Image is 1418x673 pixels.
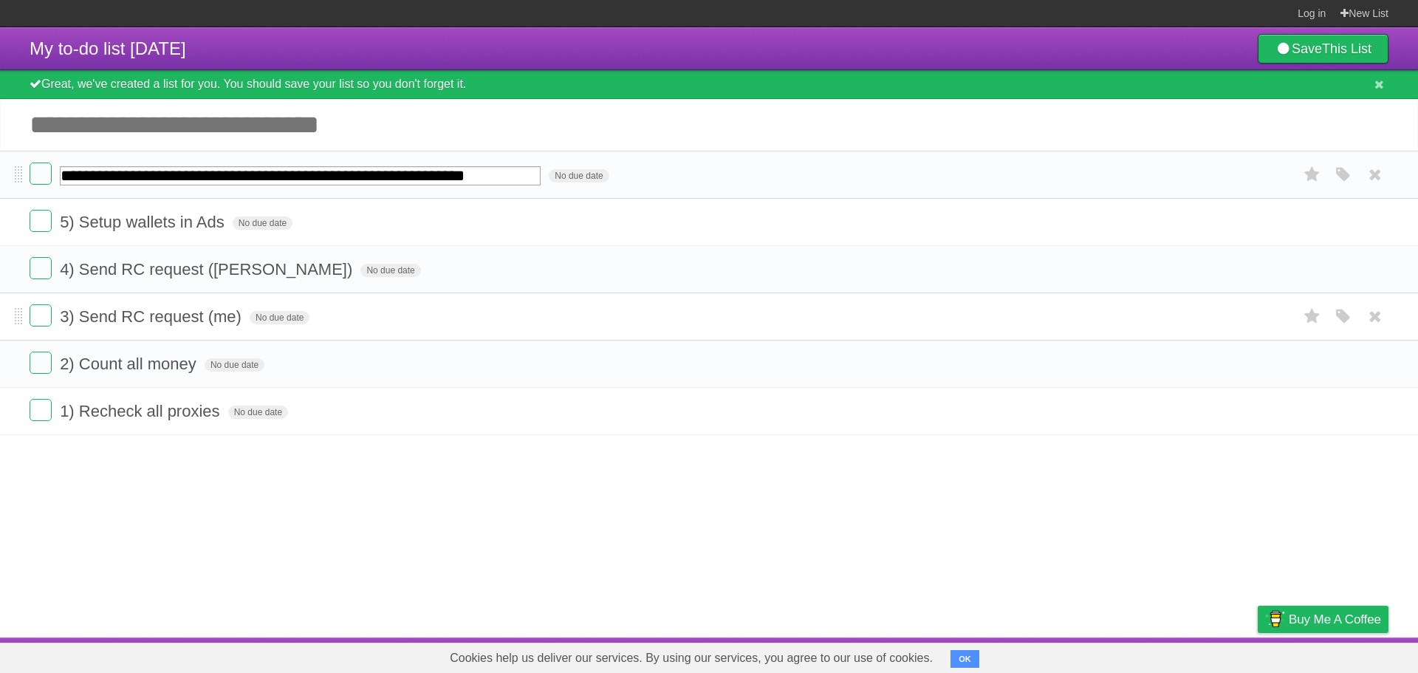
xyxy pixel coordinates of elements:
label: Star task [1298,163,1326,187]
span: 2) Count all money [60,355,200,373]
span: No due date [205,358,264,372]
a: Buy me a coffee [1258,606,1388,633]
label: Done [30,163,52,185]
b: This List [1322,41,1371,56]
span: 5) Setup wallets in Ads [60,213,228,231]
label: Done [30,210,52,232]
label: Done [30,304,52,327]
span: Cookies help us deliver our services. By using our services, you agree to our use of cookies. [435,643,948,673]
span: No due date [233,216,292,230]
span: No due date [250,311,309,324]
label: Done [30,399,52,421]
button: OK [951,650,979,668]
a: SaveThis List [1258,34,1388,64]
a: Developers [1110,641,1170,669]
img: Buy me a coffee [1265,607,1285,632]
span: No due date [360,264,420,277]
span: 3) Send RC request (me) [60,307,245,326]
label: Star task [1298,304,1326,329]
label: Done [30,352,52,374]
span: Buy me a coffee [1289,607,1381,632]
span: No due date [549,169,609,182]
label: Done [30,257,52,279]
a: Suggest a feature [1295,641,1388,669]
span: 4) Send RC request ([PERSON_NAME]) [60,260,356,279]
a: Terms [1188,641,1221,669]
span: My to-do list [DATE] [30,38,186,58]
span: 1) Recheck all proxies [60,402,223,420]
a: About [1061,641,1092,669]
a: Privacy [1239,641,1277,669]
span: No due date [228,406,288,419]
